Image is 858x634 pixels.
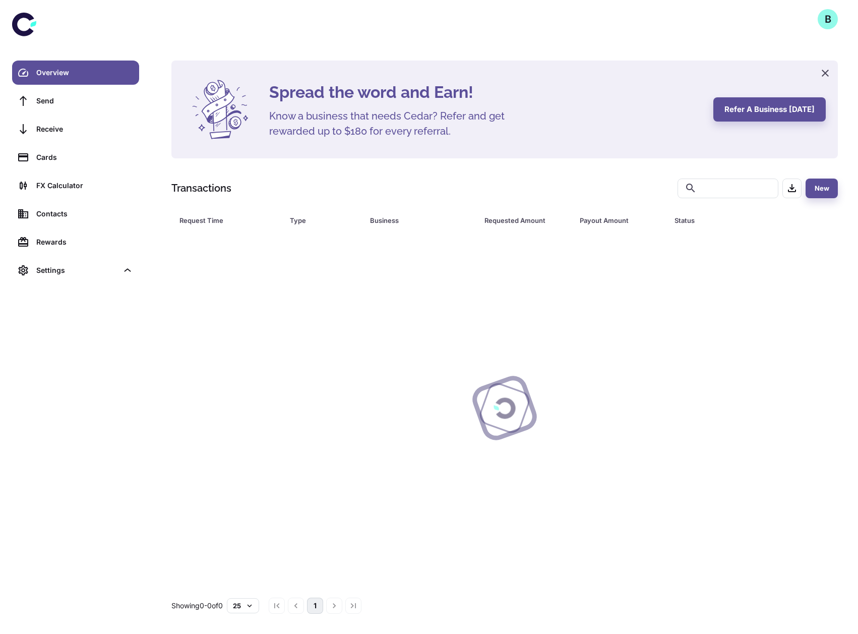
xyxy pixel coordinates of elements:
[36,124,133,135] div: Receive
[12,174,139,198] a: FX Calculator
[307,598,323,614] button: page 1
[12,230,139,254] a: Rewards
[12,61,139,85] a: Overview
[12,202,139,226] a: Contacts
[171,181,231,196] h1: Transactions
[806,179,838,198] button: New
[484,213,568,227] span: Requested Amount
[36,95,133,106] div: Send
[12,117,139,141] a: Receive
[290,213,345,227] div: Type
[12,89,139,113] a: Send
[36,265,118,276] div: Settings
[675,213,796,227] span: Status
[12,145,139,169] a: Cards
[179,213,278,227] span: Request Time
[227,598,259,613] button: 25
[290,213,358,227] span: Type
[269,80,701,104] h4: Spread the word and Earn!
[713,97,826,122] button: Refer a business [DATE]
[269,108,521,139] h5: Know a business that needs Cedar? Refer and get rewarded up to $180 for every referral.
[818,9,838,29] button: B
[12,258,139,282] div: Settings
[36,152,133,163] div: Cards
[484,213,555,227] div: Requested Amount
[179,213,265,227] div: Request Time
[580,213,663,227] span: Payout Amount
[36,237,133,248] div: Rewards
[267,598,363,614] nav: pagination navigation
[171,600,223,611] p: Showing 0-0 of 0
[36,67,133,78] div: Overview
[675,213,783,227] div: Status
[580,213,650,227] div: Payout Amount
[36,180,133,191] div: FX Calculator
[36,208,133,219] div: Contacts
